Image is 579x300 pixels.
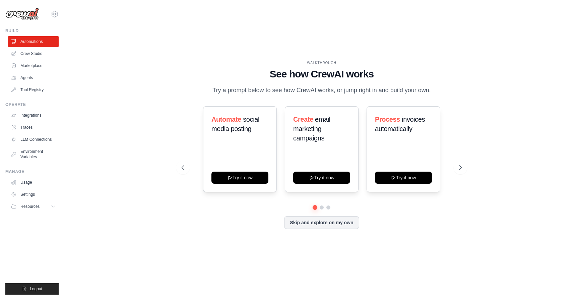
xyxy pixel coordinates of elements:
a: Agents [8,72,59,83]
img: Logo [5,8,39,20]
span: Create [293,116,313,123]
a: LLM Connections [8,134,59,145]
a: Environment Variables [8,146,59,162]
button: Resources [8,201,59,212]
button: Logout [5,283,59,295]
a: Integrations [8,110,59,121]
button: Skip and explore on my own [284,216,359,229]
a: Crew Studio [8,48,59,59]
a: Traces [8,122,59,133]
span: invoices automatically [375,116,425,132]
span: Resources [20,204,40,209]
span: Automate [211,116,241,123]
span: social media posting [211,116,259,132]
h1: See how CrewAI works [182,68,461,80]
a: Tool Registry [8,84,59,95]
span: email marketing campaigns [293,116,330,142]
div: Manage [5,169,59,174]
button: Try it now [293,172,350,184]
a: Settings [8,189,59,200]
span: Logout [30,286,42,292]
span: Process [375,116,400,123]
button: Try it now [211,172,268,184]
div: Build [5,28,59,34]
button: Try it now [375,172,432,184]
a: Usage [8,177,59,188]
div: WALKTHROUGH [182,60,461,65]
p: Try a prompt below to see how CrewAI works, or jump right in and build your own. [209,85,434,95]
div: Operate [5,102,59,107]
a: Automations [8,36,59,47]
a: Marketplace [8,60,59,71]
